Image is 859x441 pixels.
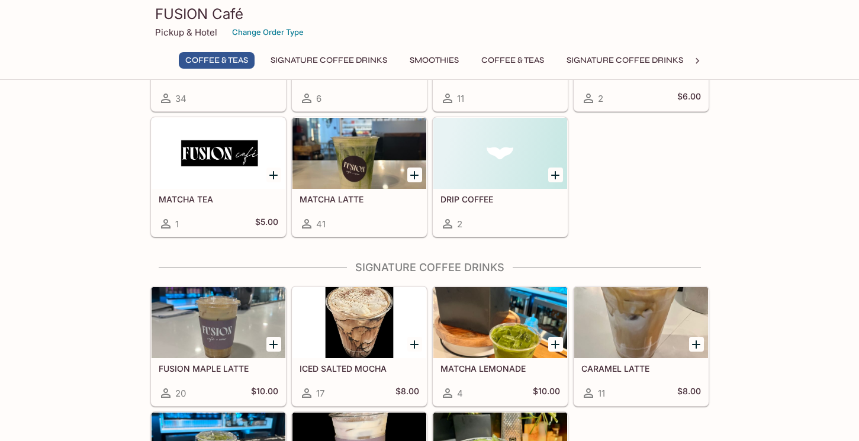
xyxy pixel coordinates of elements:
[433,287,568,406] a: MATCHA LEMONADE4$10.00
[151,287,286,406] a: FUSION MAPLE LATTE20$10.00
[533,386,560,400] h5: $10.00
[677,386,701,400] h5: $8.00
[292,287,427,406] a: ICED SALTED MOCHA17$8.00
[264,52,394,69] button: Signature Coffee Drinks
[251,386,278,400] h5: $10.00
[440,363,560,374] h5: MATCHA LEMONADE
[155,27,217,38] p: Pickup & Hotel
[598,388,605,399] span: 11
[475,52,551,69] button: Coffee & Teas
[159,363,278,374] h5: FUSION MAPLE LATTE
[581,363,701,374] h5: CARAMEL LATTE
[152,287,285,358] div: FUSION MAPLE LATTE
[689,337,704,352] button: Add CARAMEL LATTE
[457,93,464,104] span: 11
[300,363,419,374] h5: ICED SALTED MOCHA
[152,118,285,189] div: MATCHA TEA
[457,388,463,399] span: 4
[316,218,326,230] span: 41
[175,218,179,230] span: 1
[574,287,709,406] a: CARAMEL LATTE11$8.00
[151,117,286,237] a: MATCHA TEA1$5.00
[457,218,462,230] span: 2
[155,5,704,23] h3: FUSION Café
[395,386,419,400] h5: $8.00
[300,194,419,204] h5: MATCHA LATTE
[677,91,701,105] h5: $6.00
[598,93,603,104] span: 2
[292,117,427,237] a: MATCHA LATTE41
[255,217,278,231] h5: $5.00
[407,337,422,352] button: Add ICED SALTED MOCHA
[159,194,278,204] h5: MATCHA TEA
[292,287,426,358] div: ICED SALTED MOCHA
[266,168,281,182] button: Add MATCHA TEA
[574,287,708,358] div: CARAMEL LATTE
[150,261,709,274] h4: Signature Coffee Drinks
[175,93,186,104] span: 34
[560,52,690,69] button: Signature Coffee Drinks
[316,388,324,399] span: 17
[179,52,255,69] button: Coffee & Teas
[433,118,567,189] div: DRIP COFFEE
[316,93,321,104] span: 6
[403,52,465,69] button: Smoothies
[175,388,186,399] span: 20
[266,337,281,352] button: Add FUSION MAPLE LATTE
[292,118,426,189] div: MATCHA LATTE
[227,23,309,41] button: Change Order Type
[548,337,563,352] button: Add MATCHA LEMONADE
[548,168,563,182] button: Add DRIP COFFEE
[407,168,422,182] button: Add MATCHA LATTE
[433,287,567,358] div: MATCHA LEMONADE
[433,117,568,237] a: DRIP COFFEE2
[440,194,560,204] h5: DRIP COFFEE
